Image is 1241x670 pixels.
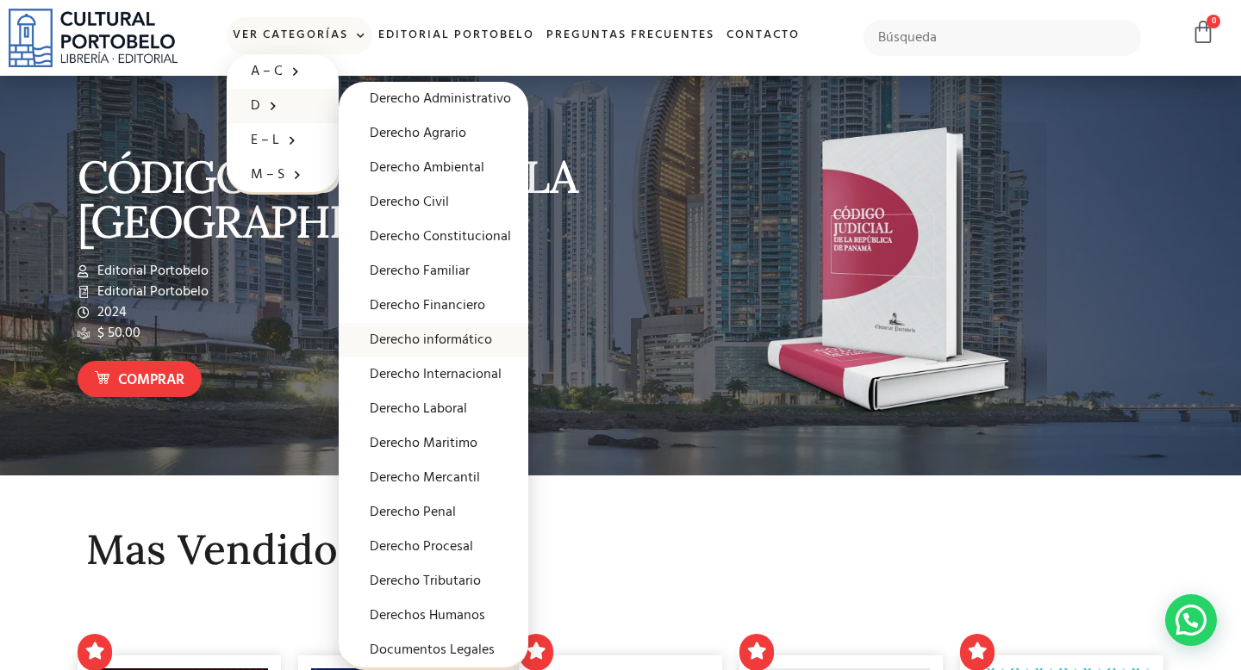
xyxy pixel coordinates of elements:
[372,17,540,54] a: Editorial Portobelo
[339,288,528,323] a: Derecho Financiero
[93,282,209,302] span: Editorial Portobelo
[339,254,528,288] a: Derecho Familiar
[93,261,209,282] span: Editorial Portobelo
[78,154,612,244] p: CÓDIGO JUDICIAL DE LA [GEOGRAPHIC_DATA]
[339,461,528,495] a: Derecho Mercantil
[1165,594,1217,646] div: Contactar por WhatsApp
[1191,20,1215,45] a: 0
[227,123,339,158] a: E – L
[339,495,528,530] a: Derecho Penal
[227,17,372,54] a: Ver Categorías
[339,151,528,185] a: Derecho Ambiental
[540,17,720,54] a: Preguntas frecuentes
[339,82,528,670] ul: D
[339,564,528,599] a: Derecho Tributario
[339,392,528,426] a: Derecho Laboral
[339,116,528,151] a: Derecho Agrario
[118,369,184,392] span: Comprar
[864,20,1142,56] input: Búsqueda
[86,527,1155,573] h2: Mas Vendidos
[78,361,202,398] a: Comprar
[1207,15,1220,28] span: 0
[339,82,528,116] a: Derecho Administrativo
[93,302,127,323] span: 2024
[227,89,339,123] a: D
[339,426,528,461] a: Derecho Maritimo
[227,54,339,195] ul: Ver Categorías
[339,633,528,667] a: Documentos Legales
[339,599,528,633] a: Derechos Humanos
[93,323,140,344] span: $ 50.00
[339,323,528,357] a: Derecho informático
[720,17,806,54] a: Contacto
[339,530,528,564] a: Derecho Procesal
[227,158,339,192] a: M – S
[227,54,339,89] a: A – C
[339,185,528,220] a: Derecho Civil
[339,220,528,254] a: Derecho Constitucional
[339,357,528,392] a: Derecho Internacional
